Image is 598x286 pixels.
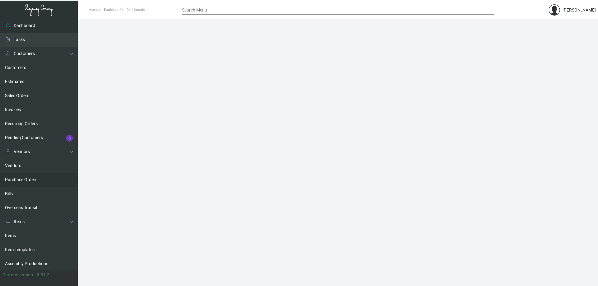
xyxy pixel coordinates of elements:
[37,272,49,278] div: 0.51.2
[104,8,121,12] span: Dashboard
[2,272,34,278] div: Current version:
[89,8,98,12] span: Home
[562,7,596,13] div: [PERSON_NAME]
[126,8,145,12] span: Dashboards
[549,4,560,16] img: admin@bootstrapmaster.com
